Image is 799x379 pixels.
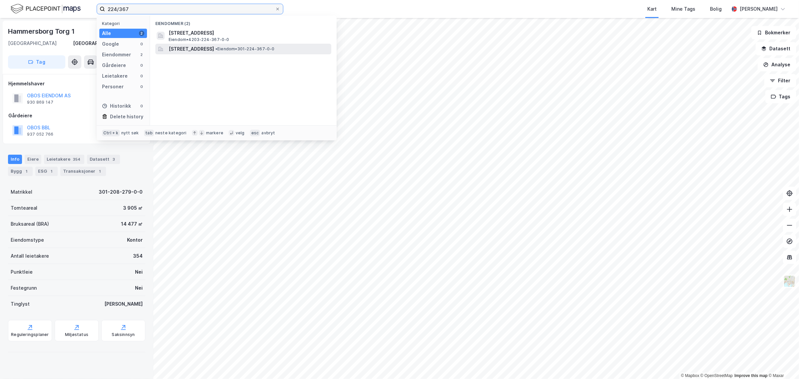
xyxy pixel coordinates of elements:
div: Kontrollprogram for chat [766,347,799,379]
button: Filter [764,74,796,87]
div: Saksinnsyn [112,332,135,337]
div: 301-208-279-0-0 [99,188,143,196]
button: Datasett [756,42,796,55]
div: nytt søk [121,130,139,136]
div: 1 [48,168,55,175]
div: Punktleie [11,268,33,276]
div: Eiere [25,155,41,164]
div: Eiendomstype [11,236,44,244]
div: Kategori [102,21,147,26]
span: • [215,46,217,51]
div: Hjemmelshaver [8,80,145,88]
div: 0 [139,63,144,68]
div: 354 [133,252,143,260]
div: neste kategori [155,130,187,136]
div: 354 [72,156,82,163]
div: tab [144,130,154,136]
div: Tinglyst [11,300,30,308]
button: Tag [8,55,65,69]
div: 0 [139,73,144,79]
div: Nei [135,268,143,276]
div: Mine Tags [671,5,695,13]
div: Leietakere [102,72,128,80]
div: 2 [139,52,144,57]
div: Bygg [8,167,33,176]
div: 14 477 ㎡ [121,220,143,228]
div: 930 869 147 [27,100,53,105]
div: Matrikkel [11,188,32,196]
div: 1 [23,168,30,175]
div: Google [102,40,119,48]
div: Info [8,155,22,164]
img: logo.f888ab2527a4732fd821a326f86c7f29.svg [11,3,81,15]
div: ESG [35,167,58,176]
div: 0 [139,41,144,47]
div: Nei [135,284,143,292]
div: avbryt [261,130,275,136]
div: Delete history [110,113,143,121]
div: Bruksareal (BRA) [11,220,49,228]
div: 0 [139,103,144,109]
a: Improve this map [735,373,768,378]
button: Tags [765,90,796,103]
div: Reguleringsplaner [11,332,49,337]
div: Eiendommer [102,51,131,59]
div: Alle [102,29,111,37]
div: esc [250,130,260,136]
div: Gårdeiere [102,61,126,69]
div: Transaksjoner [60,167,106,176]
div: 3 905 ㎡ [123,204,143,212]
div: Gårdeiere [8,112,145,120]
div: Ctrl + k [102,130,120,136]
div: Bolig [710,5,722,13]
div: [PERSON_NAME] [104,300,143,308]
button: Analyse [758,58,796,71]
div: 3 [111,156,117,163]
span: [STREET_ADDRESS] [169,29,329,37]
iframe: Chat Widget [766,347,799,379]
div: velg [236,130,245,136]
div: Eiendommer (2) [150,16,337,28]
div: Personer [102,83,124,91]
div: Kontor [127,236,143,244]
a: Mapbox [681,373,699,378]
span: Eiendom • 301-224-367-0-0 [215,46,275,52]
div: Leietakere [44,155,84,164]
div: [GEOGRAPHIC_DATA] [8,39,57,47]
div: [PERSON_NAME] [740,5,778,13]
div: Tomteareal [11,204,37,212]
div: Hammersborg Torg 1 [8,26,76,37]
div: 937 052 766 [27,132,53,137]
div: Historikk [102,102,131,110]
div: Miljøstatus [65,332,88,337]
span: Eiendom • 4203-224-367-0-0 [169,37,229,42]
img: Z [783,275,796,288]
div: 2 [139,31,144,36]
div: markere [206,130,223,136]
a: OpenStreetMap [701,373,733,378]
div: Datasett [87,155,120,164]
input: Søk på adresse, matrikkel, gårdeiere, leietakere eller personer [105,4,275,14]
div: 0 [139,84,144,89]
button: Bokmerker [751,26,796,39]
div: Kart [647,5,657,13]
div: 1 [97,168,103,175]
div: [GEOGRAPHIC_DATA], 208/279 [73,39,145,47]
span: [STREET_ADDRESS] [169,45,214,53]
div: Antall leietakere [11,252,49,260]
div: Festegrunn [11,284,37,292]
